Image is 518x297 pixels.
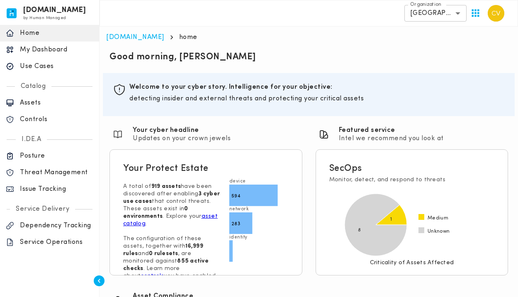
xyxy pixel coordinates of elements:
h6: Your cyber headline [133,126,231,134]
button: User [484,2,508,25]
span: by Human Managed [23,16,66,20]
h5: Your Protect Estate [123,163,209,175]
text: 8 [358,228,361,233]
text: device [229,179,246,184]
p: I.DE.A [16,135,47,144]
p: A total of have been discovered after enabling that control threats. These assets exist in . Expl... [123,183,221,280]
p: Threat Management [20,168,93,177]
p: Service Operations [20,238,93,246]
a: controls [141,273,164,279]
nav: breadcrumb [106,33,511,41]
p: My Dashboard [20,46,93,54]
text: 283 [231,222,240,226]
p: Home [20,29,93,37]
p: Service Delivery [10,205,75,213]
label: Organization [410,1,441,8]
p: Monitor, detect, and respond to threats [329,176,446,184]
a: [DOMAIN_NAME] [106,34,164,41]
p: Updates on your crown jewels [133,134,231,143]
h6: Welcome to your cyber story. Intelligence for your objective: [129,83,505,91]
h5: SecOps [329,163,362,175]
strong: 919 assets [151,183,181,190]
p: detecting insider and external threats and protecting your critical assets [129,95,505,103]
span: Unknown [428,228,450,235]
h6: Featured service [339,126,444,134]
text: 1 [390,217,392,222]
p: Criticality of Assets Affected [370,259,454,267]
strong: 0 rulesets [149,251,178,257]
p: home [179,33,197,41]
p: Use Cases [20,62,93,71]
img: invicta.io [7,8,17,18]
p: Good morning, [PERSON_NAME] [109,51,508,63]
img: Carter Velasquez [488,5,504,22]
p: Controls [20,115,93,124]
p: Posture [20,152,93,160]
text: network [229,207,249,212]
p: Issue Tracking [20,185,93,193]
p: Assets [20,99,93,107]
text: 594 [231,194,240,199]
text: identity [229,235,248,240]
p: Intel we recommend you look at [339,134,444,143]
div: [GEOGRAPHIC_DATA] [404,5,467,22]
p: Dependency Tracking [20,222,93,230]
p: Catalog [15,82,52,90]
h6: [DOMAIN_NAME] [23,7,86,13]
span: Medium [428,215,448,222]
